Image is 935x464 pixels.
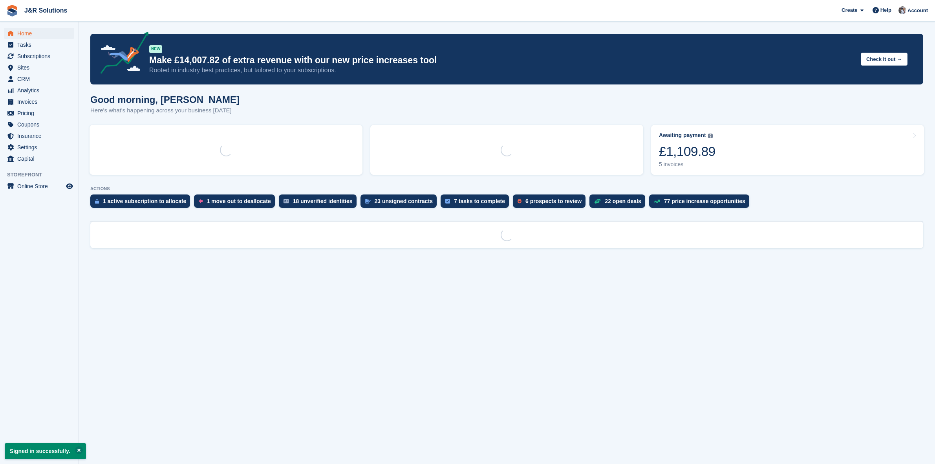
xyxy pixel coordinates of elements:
[94,32,149,77] img: price-adjustments-announcement-icon-8257ccfd72463d97f412b2fc003d46551f7dbcb40ab6d574587a9cd5c0d94...
[375,198,433,204] div: 23 unsigned contracts
[284,199,289,204] img: verify_identity-adf6edd0f0f0b5bbfe63781bf79b02c33cf7c696d77639b501bdc392416b5a36.svg
[513,194,589,212] a: 6 prospects to review
[649,194,753,212] a: 77 price increase opportunities
[664,198,745,204] div: 77 price increase opportunities
[17,85,64,96] span: Analytics
[7,171,78,179] span: Storefront
[4,181,74,192] a: menu
[659,132,706,139] div: Awaiting payment
[525,198,582,204] div: 6 prospects to review
[365,199,371,204] img: contract_signature_icon-13c848040528278c33f63329250d36e43548de30e8caae1d1a13099fd9432cc5.svg
[454,198,505,204] div: 7 tasks to complete
[17,96,64,107] span: Invoices
[17,39,64,50] span: Tasks
[194,194,278,212] a: 1 move out to deallocate
[17,153,64,164] span: Capital
[279,194,360,212] a: 18 unverified identities
[4,108,74,119] a: menu
[4,96,74,107] a: menu
[293,198,353,204] div: 18 unverified identities
[17,28,64,39] span: Home
[17,181,64,192] span: Online Store
[445,199,450,204] img: task-75834270c22a3079a89374b754ae025e5fb1db73e45f91037f5363f120a921f8.svg
[360,194,441,212] a: 23 unsigned contracts
[149,66,854,75] p: Rooted in industry best practices, but tailored to your subscriptions.
[594,198,601,204] img: deal-1b604bf984904fb50ccaf53a9ad4b4a5d6e5aea283cecdc64d6e3604feb123c2.svg
[654,200,660,203] img: price_increase_opportunities-93ffe204e8149a01c8c9dc8f82e8f89637d9d84a8eef4429ea346261dce0b2c0.svg
[17,119,64,130] span: Coupons
[17,108,64,119] span: Pricing
[149,45,162,53] div: NEW
[4,142,74,153] a: menu
[95,199,99,204] img: active_subscription_to_allocate_icon-d502201f5373d7db506a760aba3b589e785aa758c864c3986d89f69b8ff3...
[518,199,521,204] img: prospect-51fa495bee0391a8d652442698ab0144808aea92771e9ea1ae160a38d050c398.svg
[65,182,74,191] a: Preview store
[4,62,74,73] a: menu
[4,85,74,96] a: menu
[199,199,203,204] img: move_outs_to_deallocate_icon-f764333ba52eb49d3ac5e1228854f67142a1ed5810a6f6cc68b1a99e826820c5.svg
[17,51,64,62] span: Subscriptions
[103,198,186,204] div: 1 active subscription to allocate
[659,143,715,160] div: £1,109.89
[880,6,891,14] span: Help
[4,153,74,164] a: menu
[861,53,908,66] button: Check it out →
[589,194,649,212] a: 22 open deals
[21,4,70,17] a: J&R Solutions
[6,5,18,17] img: stora-icon-8386f47178a22dfd0bd8f6a31ec36ba5ce8667c1dd55bd0f319d3a0aa187defe.svg
[708,134,713,138] img: icon-info-grey-7440780725fd019a000dd9b08b2336e03edf1995a4989e88bcd33f0948082b44.svg
[17,142,64,153] span: Settings
[4,73,74,84] a: menu
[651,125,924,175] a: Awaiting payment £1,109.89 5 invoices
[17,130,64,141] span: Insurance
[605,198,641,204] div: 22 open deals
[149,55,854,66] p: Make £14,007.82 of extra revenue with our new price increases tool
[898,6,906,14] img: Steve Revell
[4,119,74,130] a: menu
[908,7,928,15] span: Account
[659,161,715,168] div: 5 invoices
[90,186,923,191] p: ACTIONS
[4,130,74,141] a: menu
[207,198,271,204] div: 1 move out to deallocate
[5,443,86,459] p: Signed in successfully.
[441,194,513,212] a: 7 tasks to complete
[4,39,74,50] a: menu
[4,51,74,62] a: menu
[90,106,240,115] p: Here's what's happening across your business [DATE]
[90,194,194,212] a: 1 active subscription to allocate
[17,62,64,73] span: Sites
[90,94,240,105] h1: Good morning, [PERSON_NAME]
[842,6,857,14] span: Create
[4,28,74,39] a: menu
[17,73,64,84] span: CRM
